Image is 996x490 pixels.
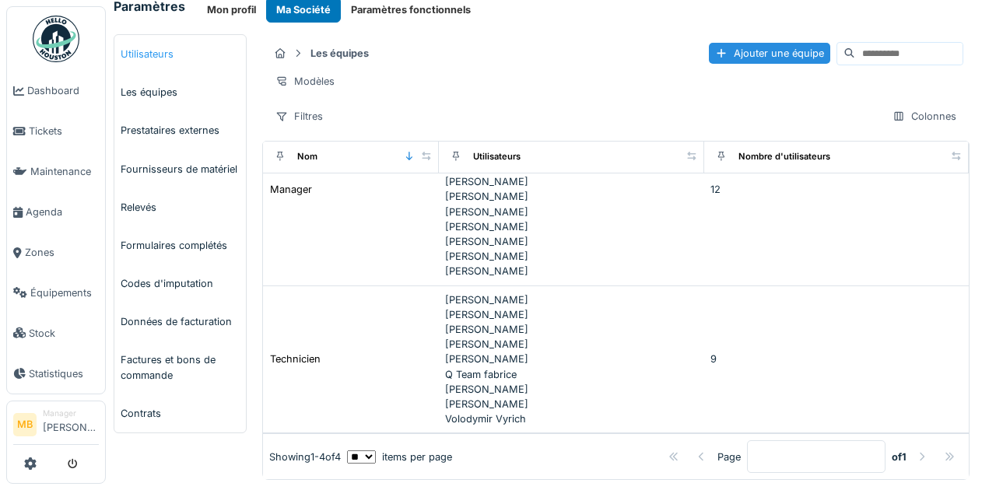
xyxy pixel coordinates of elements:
a: Équipements [7,273,105,313]
span: Stock [29,326,99,341]
strong: Les équipes [304,46,375,61]
span: [PERSON_NAME] [445,294,528,306]
span: [PERSON_NAME] [445,206,528,218]
div: Manager [43,408,99,419]
a: Les équipes [114,73,246,111]
span: Q Team fabrice [445,369,517,380]
a: Dashboard [7,71,105,111]
span: Agenda [26,205,99,219]
div: Utilisateurs [473,150,521,163]
a: Zones [7,233,105,273]
a: Codes d'imputation [114,264,246,303]
a: Agenda [7,192,105,233]
div: 9 [710,352,963,366]
li: MB [13,413,37,436]
a: Prestataires externes [114,111,246,149]
span: [PERSON_NAME] [445,338,528,350]
span: [PERSON_NAME] [445,309,528,320]
a: Contrats [114,394,246,432]
a: Relevés [114,188,246,226]
div: Modèles [268,70,342,93]
div: Colonnes [886,105,963,128]
a: Utilisateurs [114,35,246,73]
a: Formulaires complétés [114,226,246,264]
div: Filtres [268,105,330,128]
span: [PERSON_NAME] [445,383,528,395]
li: [PERSON_NAME] [43,408,99,441]
span: [PERSON_NAME] [445,221,528,233]
div: 12 [710,182,963,197]
span: Maintenance [30,164,99,179]
span: Tickets [29,124,99,138]
a: Tickets [7,111,105,152]
div: items per page [347,450,452,464]
a: Statistiques [7,353,105,394]
div: Showing 1 - 4 of 4 [269,450,341,464]
div: Ajouter une équipe [709,43,830,64]
span: Dashboard [27,83,99,98]
span: [PERSON_NAME] [445,191,528,202]
span: [PERSON_NAME] [445,176,528,187]
span: Zones [25,245,99,260]
a: Maintenance [7,152,105,192]
div: Nombre d'utilisateurs [738,150,830,163]
strong: of 1 [892,450,907,464]
a: Données de facturation [114,303,246,341]
span: Équipements [30,285,99,300]
span: [PERSON_NAME] [445,236,528,247]
span: [PERSON_NAME] [445,265,528,277]
a: Fournisseurs de matériel [114,150,246,188]
a: Factures et bons de commande [114,341,246,394]
a: Stock [7,313,105,353]
span: [PERSON_NAME] [445,353,528,365]
span: [PERSON_NAME] [445,250,528,262]
img: Badge_color-CXgf-gQk.svg [33,16,79,62]
span: Volodymir Vyrich [445,413,526,425]
div: Nom [297,150,317,163]
span: [PERSON_NAME] [445,324,528,335]
span: [PERSON_NAME] [445,398,528,410]
div: Technicien [270,352,321,366]
a: MB Manager[PERSON_NAME] [13,408,99,445]
div: Page [717,450,741,464]
div: Manager [270,182,312,197]
span: Statistiques [29,366,99,381]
